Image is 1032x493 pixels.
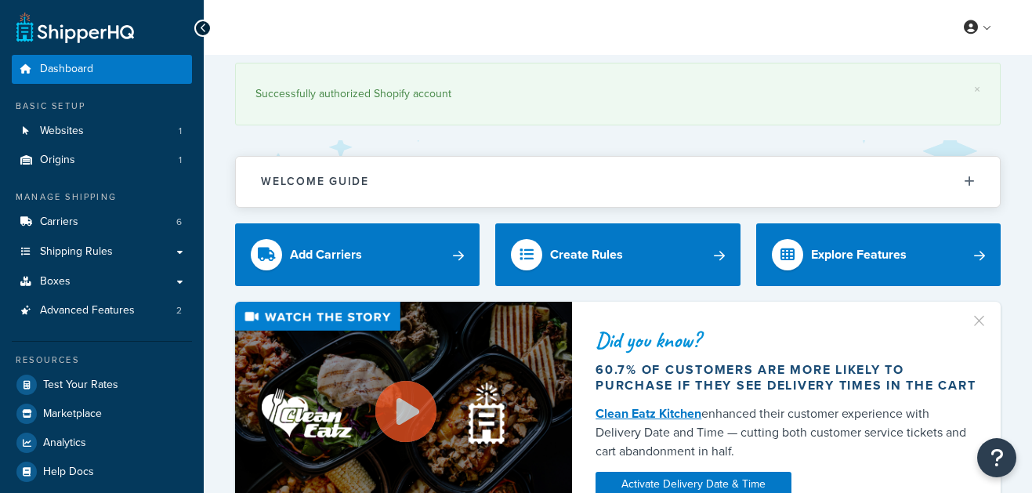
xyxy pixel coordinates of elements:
[596,362,977,393] div: 60.7% of customers are more likely to purchase if they see delivery times in the cart
[12,55,192,84] a: Dashboard
[40,275,71,288] span: Boxes
[236,157,1000,206] button: Welcome Guide
[43,437,86,450] span: Analytics
[977,438,1016,477] button: Open Resource Center
[12,117,192,146] a: Websites1
[290,244,362,266] div: Add Carriers
[596,404,701,422] a: Clean Eatz Kitchen
[40,63,93,76] span: Dashboard
[12,146,192,175] li: Origins
[974,83,980,96] a: ×
[12,146,192,175] a: Origins1
[12,237,192,266] a: Shipping Rules
[596,404,977,461] div: enhanced their customer experience with Delivery Date and Time — cutting both customer service ti...
[40,304,135,317] span: Advanced Features
[12,296,192,325] a: Advanced Features2
[176,216,182,229] span: 6
[40,245,113,259] span: Shipping Rules
[12,190,192,204] div: Manage Shipping
[12,429,192,457] a: Analytics
[261,176,369,187] h2: Welcome Guide
[12,100,192,113] div: Basic Setup
[40,216,78,229] span: Carriers
[43,408,102,421] span: Marketplace
[811,244,907,266] div: Explore Features
[43,379,118,392] span: Test Your Rates
[179,125,182,138] span: 1
[12,458,192,486] a: Help Docs
[12,296,192,325] li: Advanced Features
[255,83,980,105] div: Successfully authorized Shopify account
[12,267,192,296] a: Boxes
[495,223,740,286] a: Create Rules
[12,400,192,428] a: Marketplace
[40,125,84,138] span: Websites
[235,223,480,286] a: Add Carriers
[12,117,192,146] li: Websites
[12,371,192,399] a: Test Your Rates
[12,208,192,237] a: Carriers6
[179,154,182,167] span: 1
[176,304,182,317] span: 2
[550,244,623,266] div: Create Rules
[756,223,1001,286] a: Explore Features
[40,154,75,167] span: Origins
[12,353,192,367] div: Resources
[43,466,94,479] span: Help Docs
[12,208,192,237] li: Carriers
[596,329,977,351] div: Did you know?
